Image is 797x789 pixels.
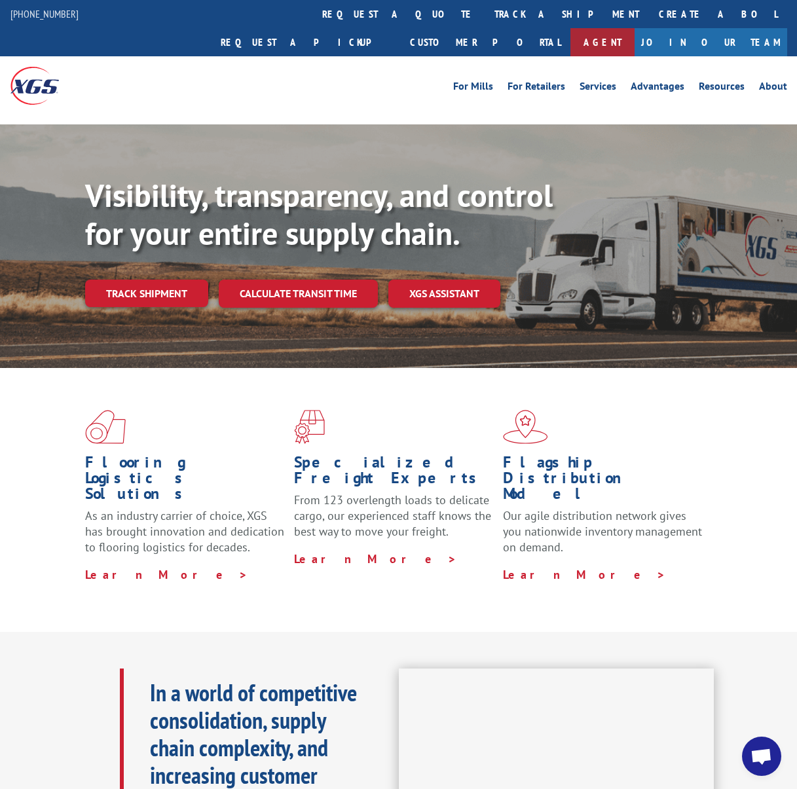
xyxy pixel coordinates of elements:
[294,492,493,551] p: From 123 overlength loads to delicate cargo, our experienced staff knows the best way to move you...
[85,280,208,307] a: Track shipment
[294,551,457,566] a: Learn More >
[85,454,284,508] h1: Flooring Logistics Solutions
[503,508,702,555] span: Our agile distribution network gives you nationwide inventory management on demand.
[85,567,248,582] a: Learn More >
[503,454,702,508] h1: Flagship Distribution Model
[508,81,565,96] a: For Retailers
[85,508,284,555] span: As an industry carrier of choice, XGS has brought innovation and dedication to flooring logistics...
[635,28,787,56] a: Join Our Team
[580,81,616,96] a: Services
[294,454,493,492] h1: Specialized Freight Experts
[503,567,666,582] a: Learn More >
[742,737,781,776] div: Open chat
[211,28,400,56] a: Request a pickup
[631,81,684,96] a: Advantages
[570,28,635,56] a: Agent
[294,410,325,444] img: xgs-icon-focused-on-flooring-red
[453,81,493,96] a: For Mills
[10,7,79,20] a: [PHONE_NUMBER]
[503,410,548,444] img: xgs-icon-flagship-distribution-model-red
[219,280,378,308] a: Calculate transit time
[759,81,787,96] a: About
[85,175,553,253] b: Visibility, transparency, and control for your entire supply chain.
[85,410,126,444] img: xgs-icon-total-supply-chain-intelligence-red
[388,280,500,308] a: XGS ASSISTANT
[699,81,745,96] a: Resources
[400,28,570,56] a: Customer Portal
